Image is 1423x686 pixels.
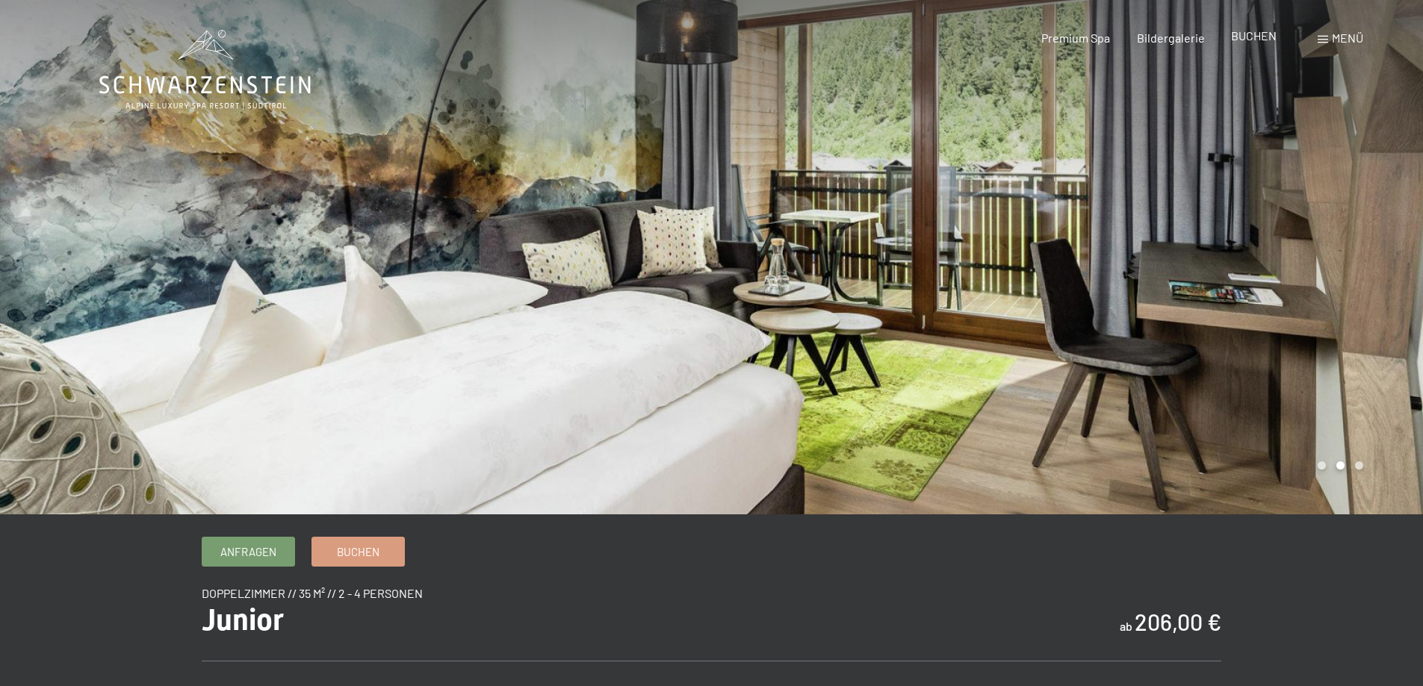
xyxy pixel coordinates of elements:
span: Anfragen [220,544,276,560]
a: Bildergalerie [1137,31,1205,45]
a: Buchen [312,537,404,566]
span: Junior [202,602,284,637]
span: Menü [1332,31,1363,45]
a: Anfragen [202,537,294,566]
span: Doppelzimmer // 35 m² // 2 - 4 Personen [202,586,423,600]
a: Premium Spa [1041,31,1110,45]
span: ab [1120,619,1132,633]
span: Buchen [337,544,379,560]
b: 206,00 € [1135,608,1221,635]
a: BUCHEN [1231,28,1277,43]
